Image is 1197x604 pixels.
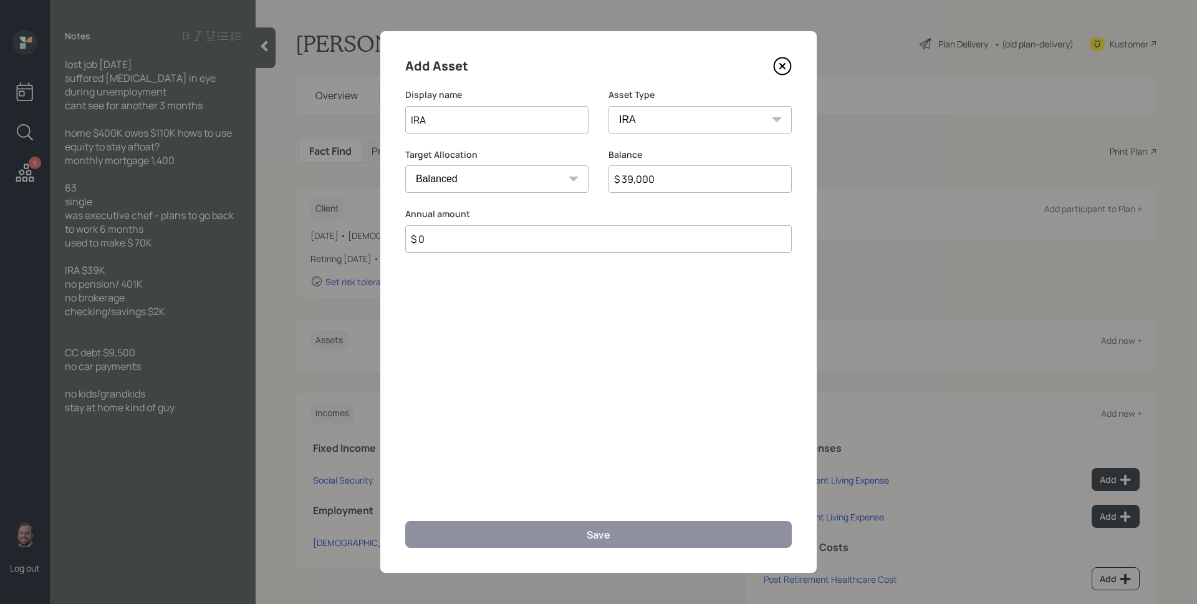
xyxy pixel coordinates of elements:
[405,56,468,76] h4: Add Asset
[587,528,610,542] div: Save
[405,521,792,548] button: Save
[405,149,589,161] label: Target Allocation
[405,208,792,220] label: Annual amount
[608,149,792,161] label: Balance
[405,89,589,101] label: Display name
[608,89,792,101] label: Asset Type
